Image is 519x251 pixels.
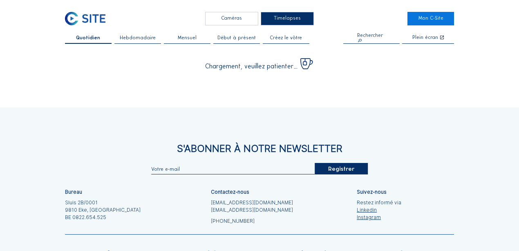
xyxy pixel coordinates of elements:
[65,12,106,25] img: C-SITE Logo
[65,199,141,222] div: Sluis 2B/0001 9810 Eke, [GEOGRAPHIC_DATA] BE 0822.654.525
[357,207,401,214] a: Linkedin
[357,199,401,222] div: Restez informé via
[178,36,197,41] span: Mensuel
[151,166,315,172] input: Votre e-mail
[315,163,368,175] div: Registrer
[211,190,249,195] div: Contactez-nous
[76,36,100,41] span: Quotidien
[407,12,454,25] a: Mon C-Site
[65,144,454,154] div: S'Abonner à notre newsletter
[205,12,258,25] div: Caméras
[270,36,302,41] span: Créez le vôtre
[412,35,438,41] div: Plein écran
[205,63,298,70] span: Chargement, veuillez patienter...
[211,207,293,214] a: [EMAIL_ADDRESS][DOMAIN_NAME]
[357,214,401,222] a: Instagram
[65,12,112,25] a: C-SITE Logo
[65,190,82,195] div: Bureau
[120,36,156,41] span: Hebdomadaire
[261,12,314,25] div: Timelapses
[357,33,385,43] div: Rechercher
[211,218,293,225] a: [PHONE_NUMBER]
[357,190,387,195] div: Suivez-nous
[211,199,293,207] a: [EMAIL_ADDRESS][DOMAIN_NAME]
[217,36,256,41] span: Début à présent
